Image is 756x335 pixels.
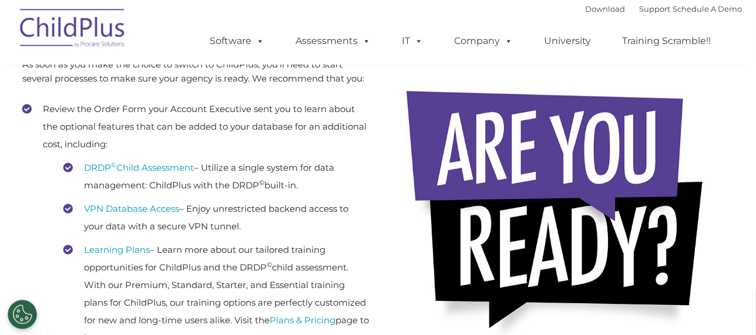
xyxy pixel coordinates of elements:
[199,29,277,53] a: Software
[391,29,435,53] a: IT
[443,29,525,53] a: Company
[112,161,117,169] sup: ©
[23,57,369,86] p: As soon as you make the choice to switch to ChildPlus, you’ll need to start several processes to ...
[586,4,626,13] a: Download
[533,29,603,53] a: University
[673,4,742,13] a: Schedule A Demo
[8,300,37,329] button: Cookies Settings
[270,314,336,326] a: Plans & Pricing
[85,162,194,173] a: DRDP©Child Assessment
[611,29,723,53] a: Training Scramble!!
[64,159,369,194] li: – Utilize a single system for data management: ChildPlus with the DRDP built-in.
[586,4,742,13] font: |
[565,208,756,335] iframe: Chat Widget
[640,4,671,13] a: Support
[284,29,383,53] a: Assessments
[64,200,369,235] li: – Enjoy unrestricted backend access to your data with a secure VPN tunnel.
[85,244,150,255] a: Learning Plans
[85,203,180,214] a: VPN Database Access
[267,260,273,269] sup: ©
[260,178,265,187] sup: ©
[14,1,132,59] img: ChildPlus by Procare Solutions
